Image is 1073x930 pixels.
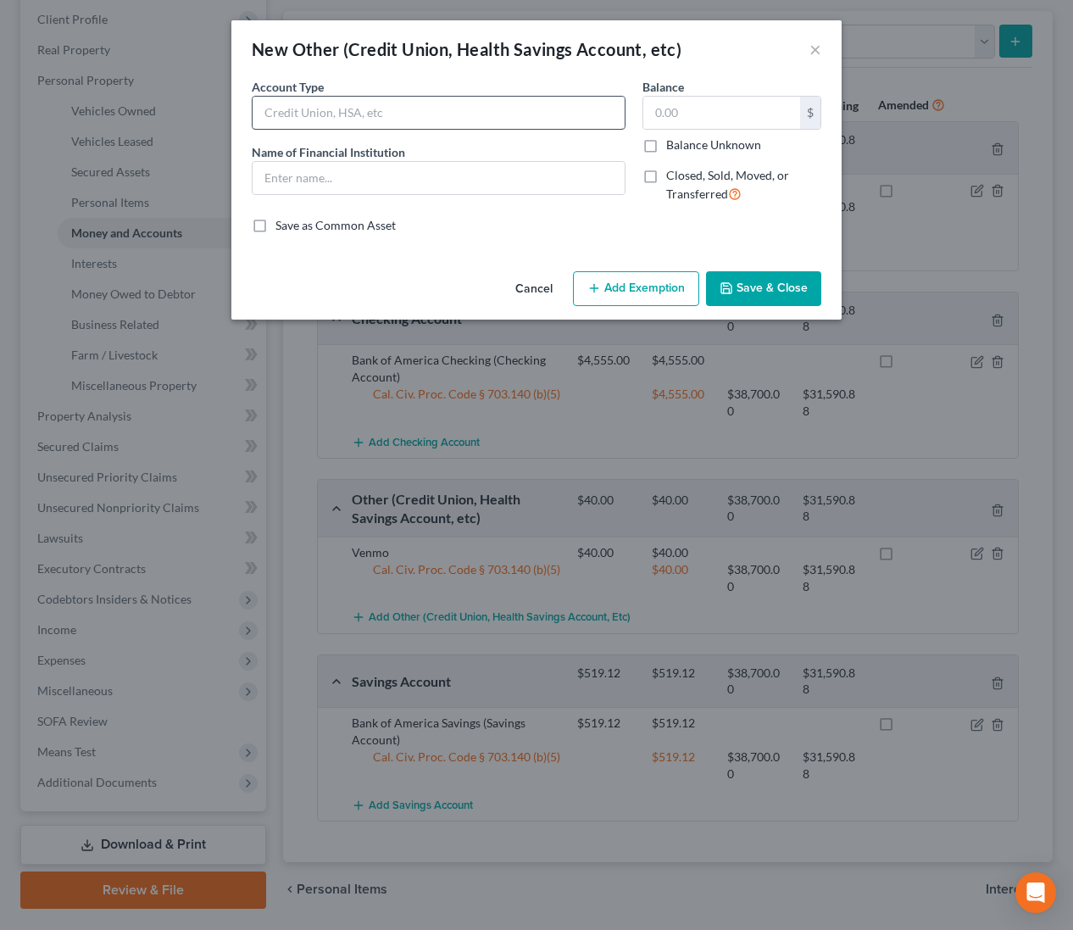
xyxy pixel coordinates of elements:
button: Cancel [502,273,566,307]
input: Enter name... [253,162,625,194]
div: New Other (Credit Union, Health Savings Account, etc) [252,37,681,61]
label: Save as Common Asset [275,217,396,234]
input: Credit Union, HSA, etc [253,97,625,129]
label: Balance Unknown [666,136,761,153]
label: Balance [642,78,684,96]
div: Open Intercom Messenger [1015,872,1056,913]
button: × [809,39,821,59]
button: Save & Close [706,271,821,307]
label: Account Type [252,78,324,96]
span: Name of Financial Institution [252,145,405,159]
span: Closed, Sold, Moved, or Transferred [666,168,789,201]
button: Add Exemption [573,271,699,307]
input: 0.00 [643,97,800,129]
div: $ [800,97,820,129]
